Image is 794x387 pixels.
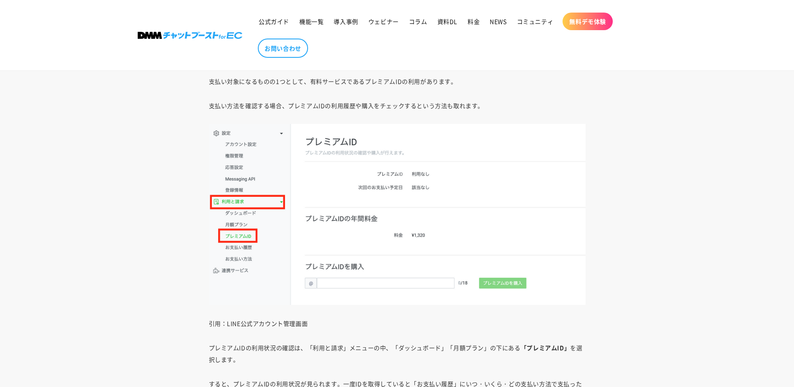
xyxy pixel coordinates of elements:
[521,343,570,352] b: 「プレミアムID」
[209,75,586,87] p: 支払い対象になるものの1つとして、有料サービスであるプレミアムIDの利用があります。
[329,13,363,30] a: 導入事例
[265,44,301,52] span: お問い合わせ
[569,18,606,25] span: 無料デモ体験
[404,13,432,30] a: コラム
[209,342,586,365] p: プレミアムIDの利用状況の確認は、「利用と請求」メニューの中、「ダッシュボード」「月額プラン」の下にある を選択します。
[490,18,506,25] span: NEWS
[437,18,457,25] span: 資料DL
[334,18,358,25] span: 導入事例
[294,13,329,30] a: 機能一覧
[485,13,511,30] a: NEWS
[138,32,242,39] img: 株式会社DMM Boost
[209,317,586,329] p: 引用：LINE公式アカウント管理画面
[259,18,289,25] span: 公式ガイド
[468,18,480,25] span: 料金
[258,39,308,58] a: お問い合わせ
[517,18,554,25] span: コミュニティ
[209,100,586,111] p: 支払い方法を確認する場合、プレミアムIDの利用履歴や購入をチェックするという方法も取れます。
[563,13,613,30] a: 無料デモ体験
[299,18,324,25] span: 機能一覧
[368,18,399,25] span: ウェビナー
[512,13,559,30] a: コミュニティ
[409,18,427,25] span: コラム
[363,13,404,30] a: ウェビナー
[463,13,485,30] a: 料金
[254,13,294,30] a: 公式ガイド
[432,13,463,30] a: 資料DL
